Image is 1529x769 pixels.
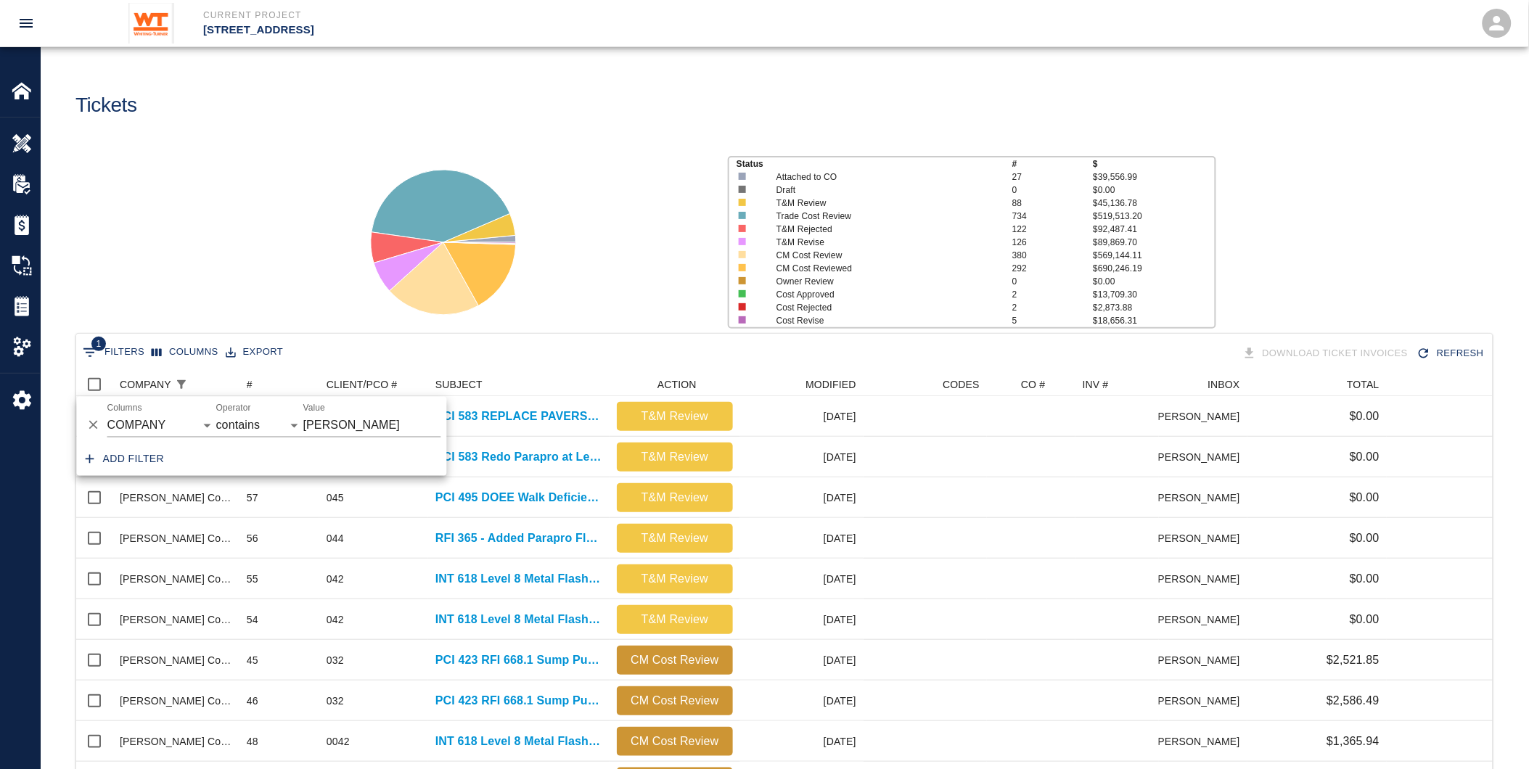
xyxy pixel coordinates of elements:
[120,734,232,749] div: Gordon Contractors
[1414,341,1490,366] button: Refresh
[1093,236,1214,249] p: $89,869.70
[435,611,602,628] p: INT 618 Level 8 Metal Flashings Rework
[327,490,344,505] div: 045
[864,373,987,396] div: CODES
[1159,680,1247,721] div: [PERSON_NAME]
[435,373,483,396] div: SUBJECT
[1075,373,1159,396] div: INV #
[1456,699,1529,769] iframe: Chat Widget
[1159,373,1247,396] div: INBOX
[1247,373,1387,396] div: TOTAL
[107,401,142,414] label: Columns
[327,373,398,396] div: CLIENT/PCO #
[740,599,864,640] div: [DATE]
[303,414,441,437] input: Filter value
[1159,559,1247,599] div: [PERSON_NAME]
[1093,275,1214,288] p: $0.00
[776,262,989,275] p: CM Cost Reviewed
[1012,184,1093,197] p: 0
[1012,170,1093,184] p: 27
[1093,301,1214,314] p: $2,873.88
[776,197,989,210] p: T&M Review
[327,612,344,627] div: 042
[740,559,864,599] div: [DATE]
[112,373,239,396] div: COMPANY
[740,518,864,559] div: [DATE]
[435,530,602,547] a: RFI 365 - Added Parapro Flashing
[1208,373,1240,396] div: INBOX
[1159,437,1247,477] div: [PERSON_NAME]
[623,692,727,710] p: CM Cost Review
[120,531,232,546] div: Gordon Contractors
[192,374,212,395] button: Sort
[435,448,602,466] p: PCI 583 Redo Parapro at Level 2 Columns
[776,288,989,301] p: Cost Approved
[247,373,253,396] div: #
[740,640,864,680] div: [DATE]
[120,490,232,505] div: Gordon Contractors
[120,612,232,627] div: Gordon Contractors
[987,373,1075,396] div: CO #
[428,373,610,396] div: SUBJECT
[1021,373,1045,396] div: CO #
[203,9,843,22] p: Current Project
[327,653,344,667] div: 032
[80,446,171,473] button: Add filter
[776,236,989,249] p: T&M Revise
[776,184,989,197] p: Draft
[1350,570,1380,588] p: $0.00
[327,694,344,708] div: 032
[435,489,602,506] p: PCI 495 DOEE Walk Deficiencies
[247,694,258,708] div: 46
[1350,611,1380,628] p: $0.00
[120,694,232,708] div: Gordon Contractors
[740,680,864,721] div: [DATE]
[1159,721,1247,762] div: [PERSON_NAME]
[1093,157,1214,170] p: $
[1239,341,1414,366] div: Tickets download in groups of 15
[1012,275,1093,288] p: 0
[435,651,602,669] p: PCI 423 RFI 668.1 Sump Pump Detail
[1012,301,1093,314] p: 2
[247,734,258,749] div: 48
[148,341,222,363] button: Select columns
[247,531,258,546] div: 56
[623,570,727,588] p: T&M Review
[1012,157,1093,170] p: #
[1012,197,1093,210] p: 88
[435,692,602,710] p: PCI 423 RFI 668.1 Sump Pump Detail
[623,408,727,425] p: T&M Review
[1012,236,1093,249] p: 126
[247,490,258,505] div: 57
[1093,314,1214,327] p: $18,656.31
[1347,373,1380,396] div: TOTAL
[435,733,602,750] a: INT 618 Level 8 Metal Flashings Rework
[1093,184,1214,197] p: $0.00
[435,570,602,588] a: INT 618 Level 8 Metal Flashings Rework
[1093,223,1214,236] p: $92,487.41
[171,374,192,395] div: 1 active filter
[435,408,602,425] a: PCI 583 REPLACE PAVERS L2 WEST
[120,373,171,396] div: COMPANY
[247,572,258,586] div: 55
[79,341,148,364] button: Show filters
[1327,733,1380,750] p: $1,365.94
[75,94,137,118] h1: Tickets
[1350,530,1380,547] p: $0.00
[943,373,980,396] div: CODES
[222,341,287,363] button: Export
[623,448,727,466] p: T&M Review
[776,223,989,236] p: T&M Rejected
[1327,692,1380,710] p: $2,586.49
[1093,210,1214,223] p: $519,513.20
[737,157,1012,170] p: Status
[1093,262,1214,275] p: $690,246.19
[623,651,727,669] p: CM Cost Review
[239,373,319,396] div: #
[128,3,174,44] img: Whiting-Turner
[1350,408,1380,425] p: $0.00
[327,531,344,546] div: 044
